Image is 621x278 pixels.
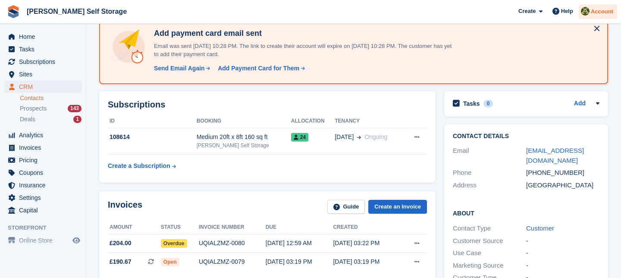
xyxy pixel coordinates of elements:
span: [DATE] [335,133,354,142]
th: Amount [108,221,161,234]
a: [PERSON_NAME] Self Storage [23,4,130,19]
a: menu [4,56,82,68]
a: Add Payment Card for Them [214,64,306,73]
span: Storefront [8,224,86,232]
a: [EMAIL_ADDRESS][DOMAIN_NAME] [526,147,584,164]
a: menu [4,192,82,204]
span: Prospects [20,104,47,113]
span: £204.00 [110,239,132,248]
span: Create [518,7,536,16]
a: Create a Subscription [108,158,176,174]
p: Email was sent [DATE] 10:28 PM. The link to create their account will expire on [DATE] 10:28 PM. ... [151,42,452,59]
div: Add Payment Card for Them [218,64,299,73]
a: menu [4,81,82,93]
a: menu [4,31,82,43]
th: ID [108,114,197,128]
div: [DATE] 03:19 PM [266,257,333,266]
span: Online Store [19,234,71,246]
a: menu [4,167,82,179]
div: 1 [73,116,82,123]
span: Home [19,31,71,43]
span: Deals [20,115,35,123]
img: stora-icon-8386f47178a22dfd0bd8f6a31ec36ba5ce8667c1dd55bd0f319d3a0aa187defe.svg [7,5,20,18]
h2: Invoices [108,200,142,214]
h2: About [453,208,599,217]
h2: Subscriptions [108,100,427,110]
div: [PERSON_NAME] Self Storage [197,142,291,149]
a: Preview store [71,235,82,246]
div: [DATE] 03:22 PM [333,239,401,248]
span: Open [161,258,179,266]
a: menu [4,129,82,141]
span: Help [561,7,573,16]
div: Marketing Source [453,261,526,271]
div: UQIALZMZ-0079 [199,257,266,266]
div: Medium 20ft x 8ft 160 sq ft [197,133,291,142]
div: - [526,261,599,271]
a: menu [4,204,82,216]
div: Use Case [453,248,526,258]
span: Invoices [19,142,71,154]
div: Contact Type [453,224,526,234]
a: Prospects 143 [20,104,82,113]
div: UQIALZMZ-0080 [199,239,266,248]
div: [PHONE_NUMBER] [526,168,599,178]
a: menu [4,179,82,191]
div: Email [453,146,526,165]
span: Settings [19,192,71,204]
img: add-payment-card-4dbda4983b697a7845d177d07a5d71e8a16f1ec00487972de202a45f1e8132f5.svg [110,28,147,65]
th: Due [266,221,333,234]
span: Tasks [19,43,71,55]
th: Created [333,221,401,234]
a: Customer [526,224,554,232]
h2: Contact Details [453,133,599,140]
div: - [526,248,599,258]
div: - [526,236,599,246]
a: menu [4,154,82,166]
span: Coupons [19,167,71,179]
a: Contacts [20,94,82,102]
a: menu [4,142,82,154]
div: Address [453,180,526,190]
span: Analytics [19,129,71,141]
div: [DATE] 03:19 PM [333,257,401,266]
div: Create a Subscription [108,161,170,171]
div: 143 [68,105,82,112]
div: Phone [453,168,526,178]
th: Tenancy [335,114,403,128]
div: [DATE] 12:59 AM [266,239,333,248]
a: Create an Invoice [368,200,427,214]
th: Invoice number [199,221,266,234]
span: Subscriptions [19,56,71,68]
span: Sites [19,68,71,80]
a: menu [4,68,82,80]
span: Capital [19,204,71,216]
span: Pricing [19,154,71,166]
span: 24 [291,133,308,142]
div: Send Email Again [154,64,205,73]
th: Booking [197,114,291,128]
div: Customer Source [453,236,526,246]
div: [GEOGRAPHIC_DATA] [526,180,599,190]
a: Add [574,99,586,109]
a: menu [4,43,82,55]
span: Ongoing [364,133,387,140]
h2: Tasks [463,100,480,107]
span: £190.67 [110,257,132,266]
span: Account [591,7,613,16]
h4: Add payment card email sent [151,28,452,38]
span: Overdue [161,239,187,248]
span: CRM [19,81,71,93]
th: Allocation [291,114,335,128]
a: Deals 1 [20,115,82,124]
span: Insurance [19,179,71,191]
div: 0 [483,100,493,107]
a: menu [4,234,82,246]
div: 108614 [108,133,197,142]
th: Status [161,221,199,234]
a: Guide [327,200,365,214]
img: Karl [581,7,590,16]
